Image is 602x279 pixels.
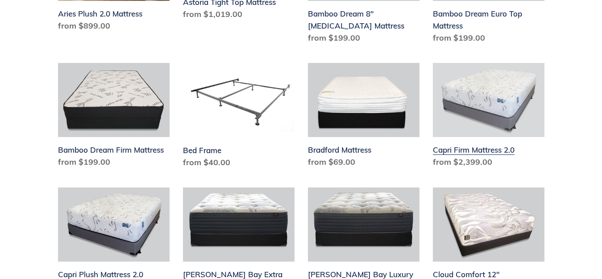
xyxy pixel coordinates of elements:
a: Bamboo Dream Firm Mattress [58,63,170,172]
a: Bed Frame [183,63,295,172]
a: Capri Firm Mattress 2.0 [433,63,544,172]
a: Bradford Mattress [308,63,419,172]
